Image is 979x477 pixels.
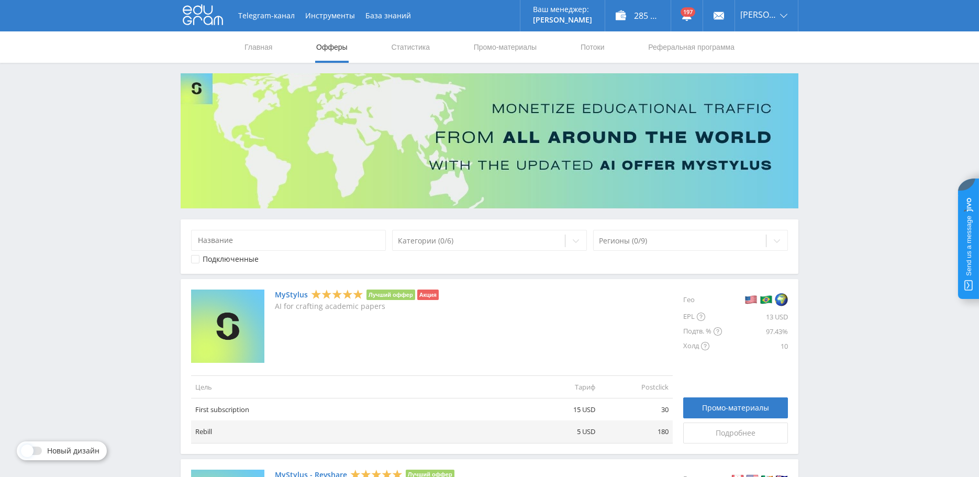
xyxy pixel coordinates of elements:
[311,289,363,300] div: 5 Stars
[526,398,599,421] td: 15 USD
[702,404,769,412] span: Промо-материалы
[683,290,722,309] div: Гео
[599,420,673,443] td: 180
[191,420,526,443] td: Rebill
[740,10,777,19] span: [PERSON_NAME]
[533,5,592,14] p: Ваш менеджер:
[191,398,526,421] td: First subscription
[683,309,722,324] div: EPL
[683,339,722,353] div: Холд
[533,16,592,24] p: [PERSON_NAME]
[47,447,99,455] span: Новый дизайн
[526,420,599,443] td: 5 USD
[181,73,798,208] img: Banner
[390,31,431,63] a: Статистика
[580,31,606,63] a: Потоки
[417,290,439,300] li: Акция
[647,31,736,63] a: Реферальная программа
[599,375,673,398] td: Postclick
[722,324,788,339] div: 97.43%
[315,31,349,63] a: Офферы
[473,31,538,63] a: Промо-материалы
[526,375,599,398] td: Тариф
[191,290,264,363] img: MyStylus
[191,375,526,398] td: Цель
[716,429,755,437] span: Подробнее
[243,31,273,63] a: Главная
[191,230,386,251] input: Название
[599,398,673,421] td: 30
[366,290,415,300] li: Лучший оффер
[275,302,439,310] p: AI for crafting academic papers
[683,397,788,418] a: Промо-материалы
[722,309,788,324] div: 13 USD
[722,339,788,353] div: 10
[683,423,788,443] a: Подробнее
[275,291,308,299] a: MyStylus
[683,324,722,339] div: Подтв. %
[203,255,259,263] div: Подключенные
